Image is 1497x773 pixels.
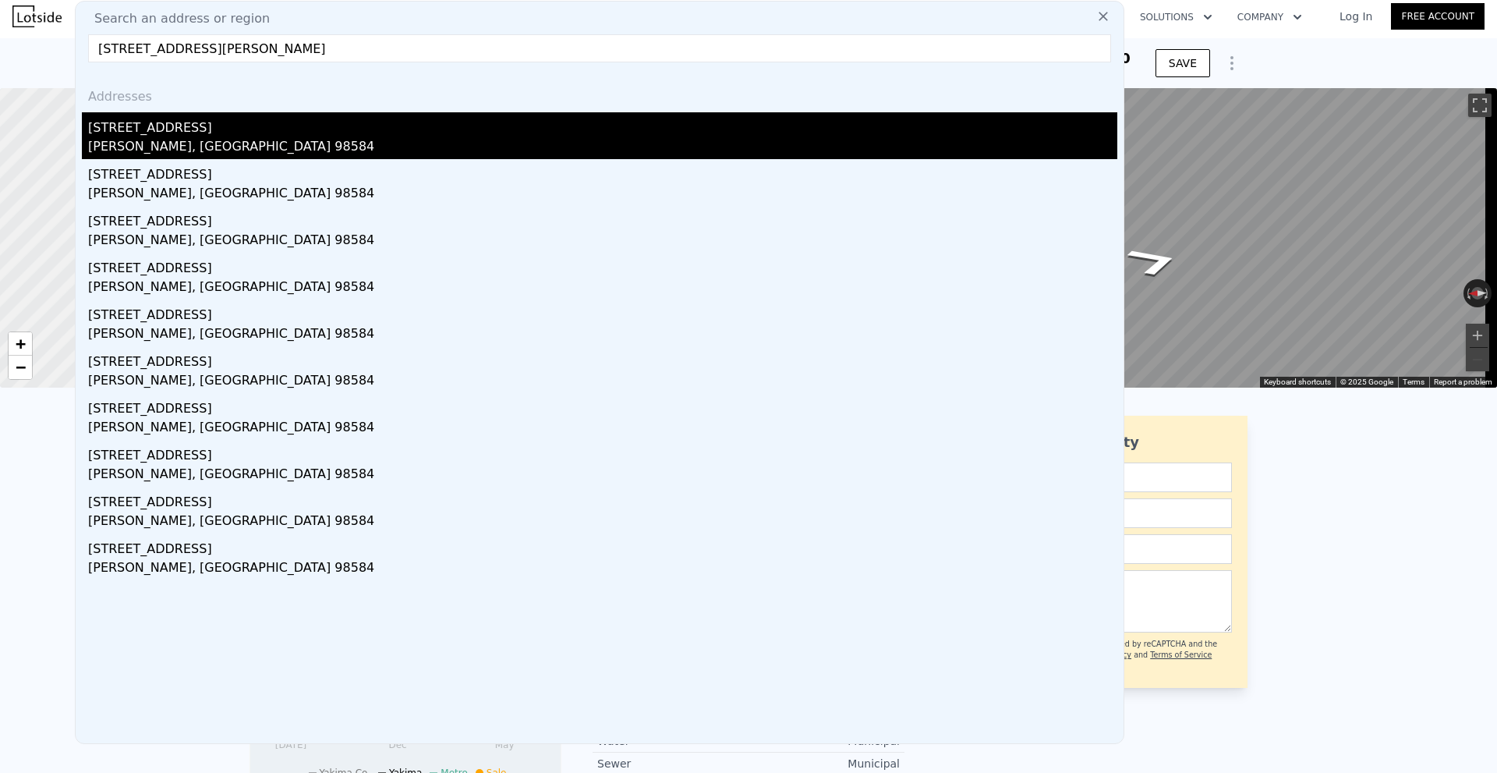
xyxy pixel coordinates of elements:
[597,756,748,771] div: Sewer
[88,346,1117,371] div: [STREET_ADDRESS]
[275,739,307,750] tspan: [DATE]
[388,739,406,750] tspan: Dec
[1127,3,1225,31] button: Solutions
[88,418,1117,440] div: [PERSON_NAME], [GEOGRAPHIC_DATA] 98584
[1403,378,1424,386] a: Terms
[88,512,1117,534] div: [PERSON_NAME], [GEOGRAPHIC_DATA] 98584
[748,756,900,771] div: Municipal
[88,300,1117,324] div: [STREET_ADDRESS]
[1466,324,1489,347] button: Zoom in
[88,253,1117,278] div: [STREET_ADDRESS]
[1105,238,1204,284] path: Go South, S 8th Ave
[1155,49,1210,77] button: SAVE
[88,231,1117,253] div: [PERSON_NAME], [GEOGRAPHIC_DATA] 98584
[1264,377,1331,388] button: Keyboard shortcuts
[16,334,26,353] span: +
[88,137,1117,159] div: [PERSON_NAME], [GEOGRAPHIC_DATA] 98584
[88,487,1117,512] div: [STREET_ADDRESS]
[88,324,1117,346] div: [PERSON_NAME], [GEOGRAPHIC_DATA] 98584
[1321,9,1391,24] a: Log In
[82,75,1117,112] div: Addresses
[1391,3,1485,30] a: Free Account
[16,357,26,377] span: −
[495,739,515,750] tspan: May
[1340,378,1393,386] span: © 2025 Google
[88,465,1117,487] div: [PERSON_NAME], [GEOGRAPHIC_DATA] 98584
[88,34,1111,62] input: Enter an address, city, region, neighborhood or zip code
[88,393,1117,418] div: [STREET_ADDRESS]
[88,534,1117,558] div: [STREET_ADDRESS]
[88,440,1117,465] div: [STREET_ADDRESS]
[88,371,1117,393] div: [PERSON_NAME], [GEOGRAPHIC_DATA] 98584
[88,558,1117,580] div: [PERSON_NAME], [GEOGRAPHIC_DATA] 98584
[1225,3,1315,31] button: Company
[88,278,1117,300] div: [PERSON_NAME], [GEOGRAPHIC_DATA] 98584
[1466,348,1489,371] button: Zoom out
[1468,94,1492,117] button: Toggle fullscreen view
[1484,279,1492,307] button: Rotate clockwise
[88,184,1117,206] div: [PERSON_NAME], [GEOGRAPHIC_DATA] 98584
[1463,279,1472,307] button: Rotate counterclockwise
[88,206,1117,231] div: [STREET_ADDRESS]
[1150,651,1212,659] a: Terms of Service
[82,9,270,28] span: Search an address or region
[9,356,32,379] a: Zoom out
[1434,378,1492,386] a: Report a problem
[88,112,1117,137] div: [STREET_ADDRESS]
[12,5,62,27] img: Lotside
[1463,287,1492,300] button: Reset the view
[1052,639,1232,672] div: This site is protected by reCAPTCHA and the Google and apply.
[88,159,1117,184] div: [STREET_ADDRESS]
[1216,48,1247,79] button: Show Options
[9,332,32,356] a: Zoom in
